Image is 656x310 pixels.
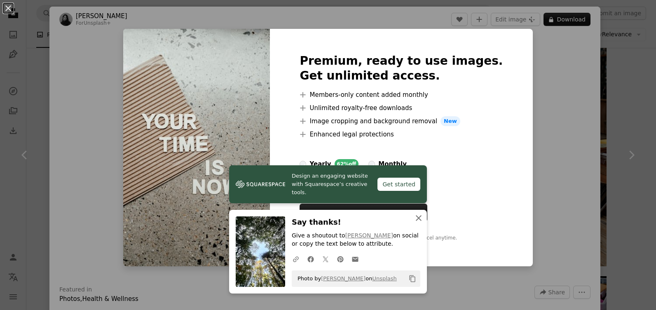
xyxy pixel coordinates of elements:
img: file-1606177908946-d1eed1cbe4f5image [236,178,285,190]
li: Unlimited royalty-free downloads [300,103,503,113]
p: Give a shoutout to on social or copy the text below to attribute. [292,232,420,248]
div: yearly [309,159,331,169]
a: Unsplash [372,275,396,282]
a: [PERSON_NAME] [321,275,365,282]
li: Enhanced legal protections [300,129,503,139]
img: premium_photo-1671599016130-7882dbff302f [123,29,270,266]
div: 62% off [335,159,359,169]
span: Photo by on [293,272,397,285]
h2: Premium, ready to use images. Get unlimited access. [300,54,503,83]
a: Share on Pinterest [333,251,348,267]
button: Copy to clipboard [405,272,419,286]
div: monthly [378,159,407,169]
span: Design an engaging website with Squarespace’s creative tools. [292,172,371,197]
a: Design an engaging website with Squarespace’s creative tools.Get started [229,165,427,203]
a: Share over email [348,251,363,267]
input: monthly [368,161,375,167]
a: Share on Twitter [318,251,333,267]
a: Share on Facebook [303,251,318,267]
input: yearly62%off [300,161,306,167]
div: Get started [377,178,420,191]
span: New [440,116,460,126]
h3: Say thanks! [292,216,420,228]
li: Image cropping and background removal [300,116,503,126]
li: Members-only content added monthly [300,90,503,100]
a: [PERSON_NAME] [345,232,393,239]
